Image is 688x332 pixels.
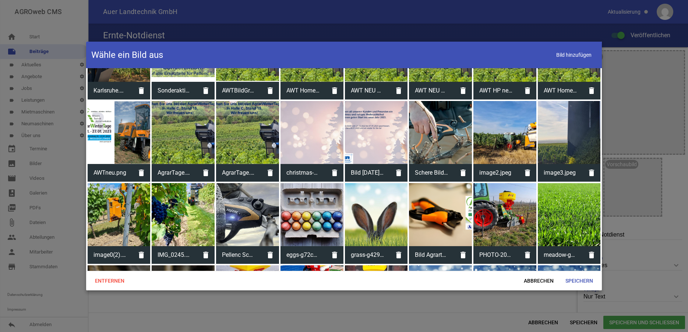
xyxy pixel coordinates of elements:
i: delete [390,82,407,99]
h4: Wähle ein Bild aus [91,49,163,61]
i: delete [133,246,150,264]
i: delete [519,164,536,182]
i: delete [326,164,343,182]
i: delete [326,246,343,264]
span: Schere Bild.png [409,163,454,182]
span: Abbrechen [518,274,560,287]
span: eggs-g72cd625e5_1920.jpg [281,245,326,265]
i: delete [197,82,215,99]
span: Bild hinzufügen [551,47,597,62]
span: AWTneu.png [88,163,133,182]
span: Bild Agrartage.png [409,245,454,265]
span: Pellenc Schere.jpg [216,245,261,265]
span: image2.jpeg [473,163,519,182]
span: Entfernen [89,274,130,287]
i: delete [454,164,472,182]
span: meadow-g4453ebec1_1920.jpg [538,245,583,265]
i: delete [197,246,215,264]
span: AWT NEU HP2.png [345,81,390,100]
i: delete [197,164,215,182]
span: AgrarTage.png [216,163,261,182]
i: delete [583,82,600,99]
span: Speichern [560,274,599,287]
i: delete [454,246,472,264]
span: AWTBildGrafik.png [216,81,261,100]
i: delete [519,246,536,264]
i: delete [519,82,536,99]
span: christmas-6855327_960_720.jpg [281,163,326,182]
span: image3.jpeg [538,163,583,182]
span: image0(2).jpeg [88,245,133,265]
span: AWT HP neu.png [473,81,519,100]
span: AWT Homepage.png [538,81,583,100]
i: delete [261,246,279,264]
i: delete [133,164,150,182]
span: IMG_0245.JPG [152,245,197,265]
span: PHOTO-2022-03-25-16-59-05.jpg [473,245,519,265]
i: delete [583,164,600,182]
span: Karlsruhe.png [88,81,133,100]
i: delete [390,164,407,182]
span: Bild Weihnachten.png [345,163,390,182]
span: grass-g42974f840_1920.jpg [345,245,390,265]
span: AWT Homepage 3.png [281,81,326,100]
i: delete [133,82,150,99]
i: delete [583,246,600,264]
span: Sonderaktion Pellenc.png [152,81,197,100]
i: delete [326,82,343,99]
i: delete [454,82,472,99]
i: delete [261,164,279,182]
span: AWT NEU HP.png [409,81,454,100]
i: delete [261,82,279,99]
i: delete [390,246,407,264]
span: AgrarTage.png [152,163,197,182]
